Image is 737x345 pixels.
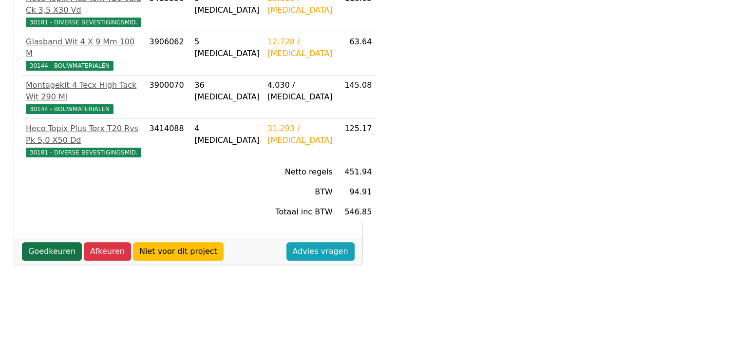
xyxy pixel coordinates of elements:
td: 63.64 [337,32,376,76]
a: Heco Topix Plus Torx T20 Rvs Pk 5,0 X50 Dd30181 - DIVERSE BEVESTIGINGSMID. [26,123,141,158]
td: 3414088 [145,119,190,162]
span: 30181 - DIVERSE BEVESTIGINGSMID. [26,148,141,157]
div: 4 [MEDICAL_DATA] [194,123,260,146]
a: Glasband Wit 4 X 9 Mm 100 M30144 - BOUWMATERIALEN [26,36,141,71]
div: 31.293 / [MEDICAL_DATA] [267,123,333,146]
a: Niet voor dit project [133,242,224,261]
td: 3900070 [145,76,190,119]
td: 546.85 [337,202,376,222]
a: Montagekit 4 Tecx High Tack Wit 290 Ml30144 - BOUWMATERIALEN [26,79,141,115]
td: 3906062 [145,32,190,76]
div: 36 [MEDICAL_DATA] [194,79,260,103]
td: 94.91 [337,182,376,202]
td: 145.08 [337,76,376,119]
a: Goedkeuren [22,242,82,261]
div: 4.030 / [MEDICAL_DATA] [267,79,333,103]
div: 5 [MEDICAL_DATA] [194,36,260,59]
div: Glasband Wit 4 X 9 Mm 100 M [26,36,141,59]
div: Heco Topix Plus Torx T20 Rvs Pk 5,0 X50 Dd [26,123,141,146]
span: 30144 - BOUWMATERIALEN [26,104,113,114]
a: Advies vragen [286,242,355,261]
div: Montagekit 4 Tecx High Tack Wit 290 Ml [26,79,141,103]
td: 125.17 [337,119,376,162]
a: Afkeuren [84,242,131,261]
td: Netto regels [264,162,337,182]
td: BTW [264,182,337,202]
div: 12.728 / [MEDICAL_DATA] [267,36,333,59]
span: 30144 - BOUWMATERIALEN [26,61,113,71]
td: 451.94 [337,162,376,182]
span: 30181 - DIVERSE BEVESTIGINGSMID. [26,18,141,27]
td: Totaal inc BTW [264,202,337,222]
